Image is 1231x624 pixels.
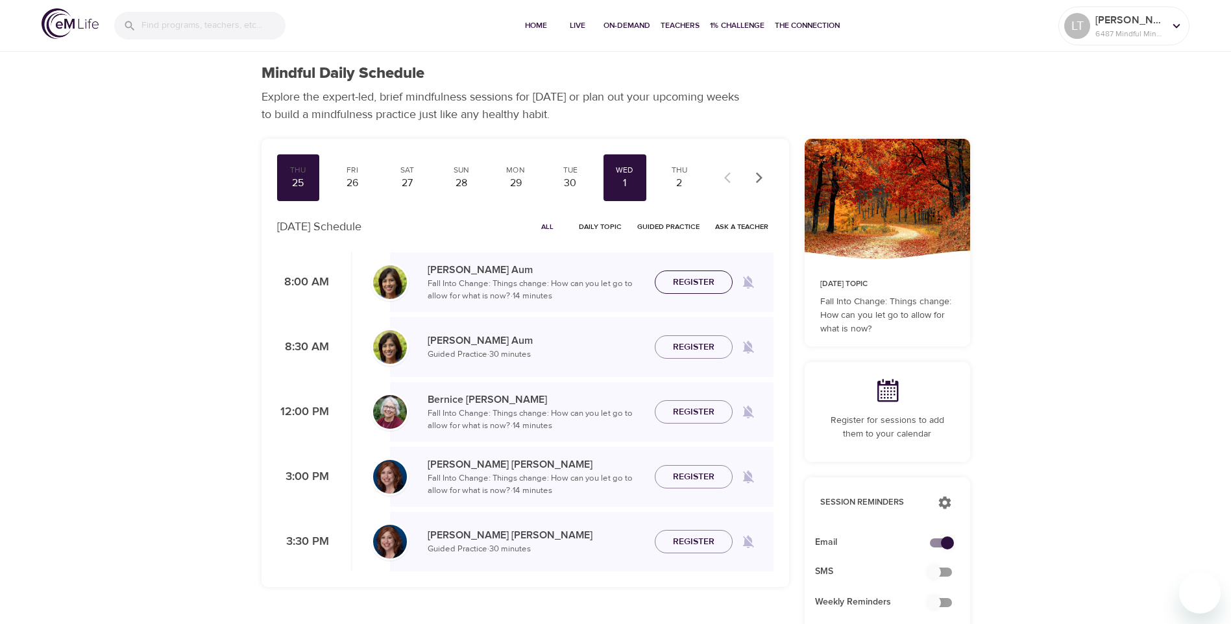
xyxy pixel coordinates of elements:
[262,88,748,123] p: Explore the expert-led, brief mindfulness sessions for [DATE] or plan out your upcoming weeks to ...
[277,274,329,291] p: 8:00 AM
[655,270,733,294] button: Register
[574,217,627,237] button: Daily Topic
[733,267,764,298] span: Remind me when a class goes live every Wednesday at 8:00 AM
[520,19,552,32] span: Home
[554,165,587,176] div: Tue
[710,19,764,32] span: 1% Challenge
[603,19,650,32] span: On-Demand
[820,295,955,336] p: Fall Into Change: Things change: How can you let go to allow for what is now?
[373,395,407,429] img: Bernice_Moore_min.jpg
[277,468,329,486] p: 3:00 PM
[445,165,478,176] div: Sun
[532,221,563,233] span: All
[562,19,593,32] span: Live
[820,414,955,441] p: Register for sessions to add them to your calendar
[673,534,714,550] span: Register
[445,176,478,191] div: 28
[1179,572,1221,614] iframe: Button to launch messaging window
[500,176,532,191] div: 29
[637,221,700,233] span: Guided Practice
[428,333,644,348] p: [PERSON_NAME] Aum
[428,527,644,543] p: [PERSON_NAME] [PERSON_NAME]
[373,330,407,364] img: Alisha%20Aum%208-9-21.jpg
[527,217,568,237] button: All
[655,400,733,424] button: Register
[655,335,733,359] button: Register
[655,465,733,489] button: Register
[609,176,641,191] div: 1
[336,165,369,176] div: Fri
[391,176,423,191] div: 27
[609,165,641,176] div: Wed
[428,348,644,361] p: Guided Practice · 30 minutes
[820,278,955,290] p: [DATE] Topic
[277,403,329,421] p: 12:00 PM
[277,533,329,551] p: 3:30 PM
[373,265,407,299] img: Alisha%20Aum%208-9-21.jpg
[1095,28,1164,40] p: 6487 Mindful Minutes
[632,217,705,237] button: Guided Practice
[141,12,286,40] input: Find programs, teachers, etc...
[733,396,764,427] span: Remind me when a class goes live every Wednesday at 12:00 PM
[655,530,733,554] button: Register
[715,221,768,233] span: Ask a Teacher
[428,457,644,472] p: [PERSON_NAME] [PERSON_NAME]
[815,595,939,609] span: Weekly Reminders
[428,407,644,433] p: Fall Into Change: Things change: How can you let go to allow for what is now? · 14 minutes
[336,176,369,191] div: 26
[428,543,644,556] p: Guided Practice · 30 minutes
[663,165,696,176] div: Thu
[673,404,714,420] span: Register
[579,221,622,233] span: Daily Topic
[815,536,939,549] span: Email
[391,165,423,176] div: Sat
[500,165,532,176] div: Mon
[710,217,774,237] button: Ask a Teacher
[733,331,764,363] span: Remind me when a class goes live every Wednesday at 8:30 AM
[663,176,696,191] div: 2
[373,460,407,494] img: Elaine_Smookler-min.jpg
[733,526,764,557] span: Remind me when a class goes live every Wednesday at 3:30 PM
[661,19,700,32] span: Teachers
[282,176,315,191] div: 25
[673,469,714,485] span: Register
[673,274,714,291] span: Register
[262,64,424,83] h1: Mindful Daily Schedule
[1095,12,1164,28] p: [PERSON_NAME]
[428,392,644,407] p: Bernice [PERSON_NAME]
[428,262,644,278] p: [PERSON_NAME] Aum
[282,165,315,176] div: Thu
[42,8,99,39] img: logo
[428,278,644,303] p: Fall Into Change: Things change: How can you let go to allow for what is now? · 14 minutes
[775,19,840,32] span: The Connection
[554,176,587,191] div: 30
[277,339,329,356] p: 8:30 AM
[373,525,407,558] img: Elaine_Smookler-min.jpg
[277,218,361,235] p: [DATE] Schedule
[815,565,939,579] span: SMS
[733,461,764,492] span: Remind me when a class goes live every Wednesday at 3:00 PM
[428,472,644,498] p: Fall Into Change: Things change: How can you let go to allow for what is now? · 14 minutes
[1064,13,1090,39] div: LT
[673,339,714,355] span: Register
[820,496,925,509] p: Session Reminders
